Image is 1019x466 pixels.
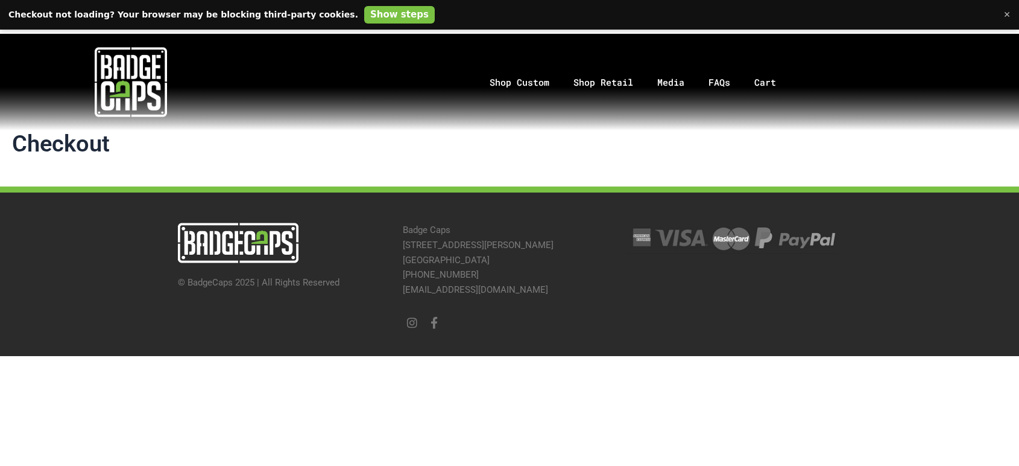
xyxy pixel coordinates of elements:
[403,269,479,280] a: [PHONE_NUMBER]
[178,223,298,263] img: badgecaps horizontal logo with green accent
[403,284,548,295] a: [EMAIL_ADDRESS][DOMAIN_NAME]
[178,275,391,290] p: © BadgeCaps 2025 | All Rights Reserved
[626,223,839,253] img: Credit Cards Accepted
[742,51,803,114] a: Cart
[561,51,645,114] a: Shop Retail
[645,51,696,114] a: Media
[364,6,435,24] button: Show steps
[95,46,167,118] img: badgecaps white logo with green acccent
[262,51,1019,114] nav: Menu
[12,130,1007,158] h1: Checkout
[696,51,742,114] a: FAQs
[403,225,554,266] a: Badge Caps[STREET_ADDRESS][PERSON_NAME][GEOGRAPHIC_DATA]
[8,9,358,21] span: Checkout not loading? Your browser may be blocking third-party cookies.
[478,51,561,114] a: Shop Custom
[1003,9,1011,21] span: Dismiss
